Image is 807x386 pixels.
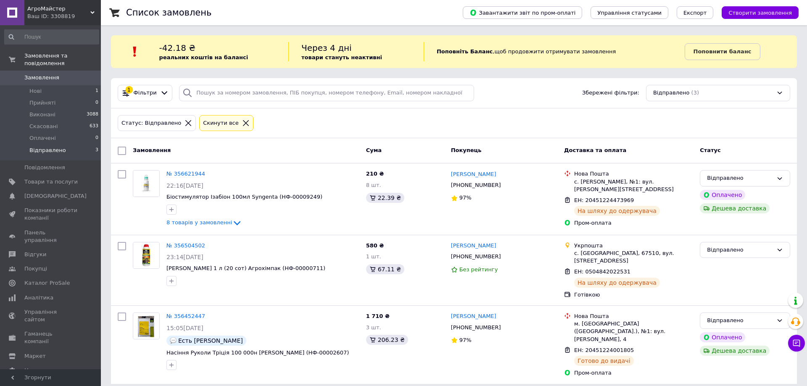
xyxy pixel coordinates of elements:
[366,193,404,203] div: 22.39 ₴
[707,246,773,255] div: Відправлено
[95,99,98,107] span: 0
[170,337,177,344] img: :speech_balloon:
[449,180,503,191] div: [PHONE_NUMBER]
[4,29,99,45] input: Пошук
[574,249,693,265] div: с. [GEOGRAPHIC_DATA], 67510, вул. [STREET_ADDRESS]
[366,313,390,319] span: 1 710 ₴
[366,253,381,260] span: 1 шт.
[24,52,101,67] span: Замовлення та повідомлення
[424,42,685,61] div: , щоб продовжити отримувати замовлення
[29,111,55,118] span: Виконані
[129,45,141,58] img: :exclamation:
[95,87,98,95] span: 1
[683,10,707,16] span: Експорт
[459,266,498,273] span: Без рейтингу
[574,347,634,353] span: ЕН: 20451224001805
[29,147,66,154] span: Відправлено
[574,219,693,227] div: Пром-оплата
[24,294,53,302] span: Аналітика
[574,197,634,203] span: ЕН: 20451224473969
[120,119,183,128] div: Статус: Відправлено
[24,251,46,258] span: Відгуки
[574,356,634,366] div: Готово до видачі
[366,182,381,188] span: 8 шт.
[788,335,805,352] button: Чат з покупцем
[366,264,404,274] div: 67.11 ₴
[574,369,693,377] div: Пром-оплата
[574,268,630,275] span: ЕН: 0504842022531
[24,178,78,186] span: Товари та послуги
[459,337,472,343] span: 97%
[166,171,205,177] a: № 356621944
[451,147,482,153] span: Покупець
[574,206,660,216] div: На шляху до одержувача
[24,74,59,81] span: Замовлення
[574,291,693,299] div: Готівкою
[574,312,693,320] div: Нова Пошта
[29,134,56,142] span: Оплачені
[451,312,496,320] a: [PERSON_NAME]
[126,8,211,18] h1: Список замовлень
[166,194,322,200] span: Біостимулятор Ізабіон 100мл Syngenta (НФ-00009249)
[29,99,55,107] span: Прийняті
[24,229,78,244] span: Панель управління
[87,111,98,118] span: 3088
[24,330,78,345] span: Гаманець компанії
[159,54,248,60] b: реальних коштів на балансі
[24,308,78,323] span: Управління сайтом
[29,123,58,130] span: Скасовані
[166,325,203,331] span: 15:05[DATE]
[166,242,205,249] a: № 356504502
[90,123,98,130] span: 633
[166,265,325,271] a: [PERSON_NAME] 1 л (20 сот) Агрохімпак (НФ-00000711)
[366,147,382,153] span: Cума
[24,207,78,222] span: Показники роботи компанії
[574,178,693,193] div: с. [PERSON_NAME], №1: вул. [PERSON_NAME][STREET_ADDRESS]
[166,219,242,226] a: 8 товарів у замовленні
[166,254,203,260] span: 23:14[DATE]
[24,164,65,171] span: Повідомлення
[95,147,98,154] span: 3
[677,6,714,19] button: Експорт
[591,6,668,19] button: Управління статусами
[582,89,639,97] span: Збережені фільтри:
[700,190,745,200] div: Оплачено
[366,335,408,345] div: 206.23 ₴
[166,313,205,319] a: № 356452447
[459,194,472,201] span: 97%
[700,346,770,356] div: Дешева доставка
[201,119,240,128] div: Cкинути все
[24,367,67,374] span: Налаштування
[449,251,503,262] div: [PHONE_NUMBER]
[463,6,582,19] button: Завантажити звіт по пром-оплаті
[24,352,46,360] span: Маркет
[134,89,157,97] span: Фільтри
[707,316,773,325] div: Відправлено
[451,242,496,250] a: [PERSON_NAME]
[24,265,47,273] span: Покупці
[700,147,721,153] span: Статус
[574,278,660,288] div: На шляху до одержувача
[125,86,133,94] div: 1
[728,10,792,16] span: Створити замовлення
[133,313,159,339] img: Фото товару
[707,174,773,183] div: Відправлено
[29,87,42,95] span: Нові
[178,337,243,344] span: Есть [PERSON_NAME]
[449,322,503,333] div: [PHONE_NUMBER]
[301,54,382,60] b: товари стануть неактивні
[133,242,160,269] a: Фото товару
[366,242,384,249] span: 580 ₴
[366,171,384,177] span: 210 ₴
[685,43,760,60] a: Поповнити баланс
[179,85,474,101] input: Пошук за номером замовлення, ПІБ покупця, номером телефону, Email, номером накладної
[564,147,626,153] span: Доставка та оплата
[574,242,693,249] div: Укрпошта
[437,48,493,55] b: Поповніть Баланс
[574,170,693,178] div: Нова Пошта
[166,349,349,356] a: Насіння Руколи Тріція 100 000н [PERSON_NAME] (НФ-00002607)
[713,9,799,16] a: Створити замовлення
[451,171,496,179] a: [PERSON_NAME]
[700,203,770,213] div: Дешева доставка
